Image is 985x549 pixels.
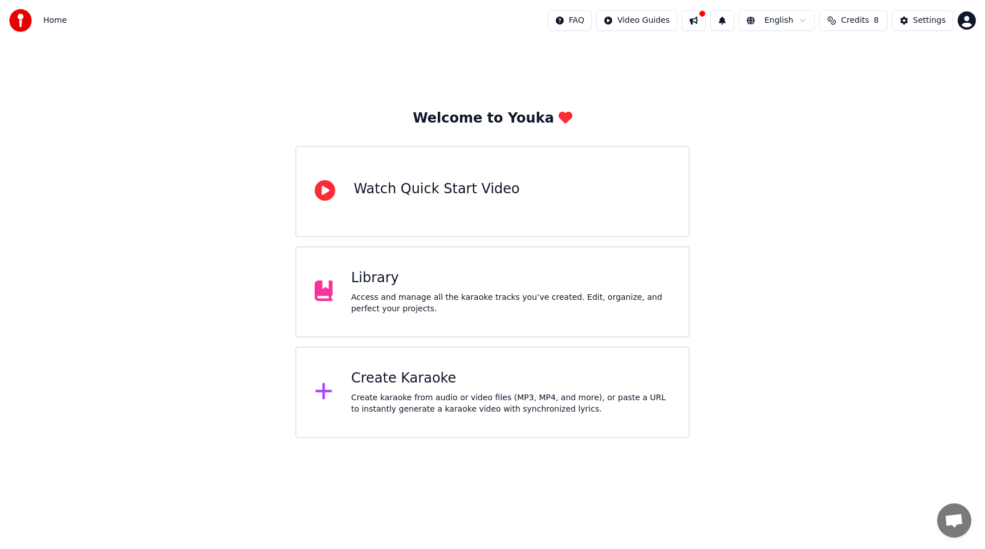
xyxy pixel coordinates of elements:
span: 8 [874,15,879,26]
span: Home [43,15,67,26]
div: Create karaoke from audio or video files (MP3, MP4, and more), or paste a URL to instantly genera... [351,392,670,415]
button: Settings [892,10,953,31]
img: youka [9,9,32,32]
div: Create Karaoke [351,369,670,388]
div: Settings [913,15,946,26]
nav: breadcrumb [43,15,67,26]
div: Open chat [937,503,971,538]
span: Credits [841,15,869,26]
div: Welcome to Youka [413,109,572,128]
button: Credits8 [819,10,888,31]
div: Library [351,269,670,287]
button: FAQ [548,10,592,31]
div: Watch Quick Start Video [353,180,519,198]
div: Access and manage all the karaoke tracks you’ve created. Edit, organize, and perfect your projects. [351,292,670,315]
button: Video Guides [596,10,677,31]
